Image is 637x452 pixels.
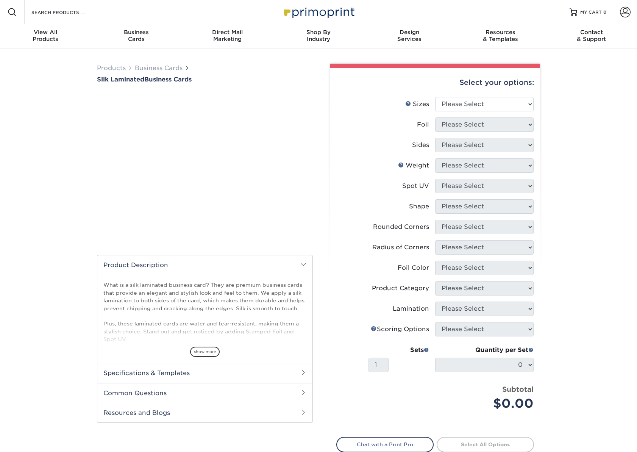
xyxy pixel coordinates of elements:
[182,24,273,48] a: Direct MailMarketing
[546,24,637,48] a: Contact& Support
[546,29,637,42] div: & Support
[132,228,151,247] img: Business Cards 02
[603,9,607,15] span: 0
[373,222,429,231] div: Rounded Corners
[97,363,312,383] h2: Specifications & Templates
[412,141,429,150] div: Sides
[31,8,105,17] input: SEARCH PRODUCTS.....
[97,403,312,422] h2: Resources and Blogs
[273,29,364,36] span: Shop By
[97,64,126,72] a: Products
[91,29,182,42] div: Cards
[546,29,637,36] span: Contact
[190,347,220,357] span: show more
[364,29,455,36] span: Design
[372,243,429,252] div: Radius of Corners
[273,29,364,42] div: Industry
[91,29,182,36] span: Business
[372,284,429,293] div: Product Category
[580,9,602,16] span: MY CART
[455,29,546,36] span: Resources
[284,228,303,247] img: Business Cards 08
[97,76,144,83] span: Silk Laminated
[402,181,429,191] div: Spot UV
[107,228,126,247] img: Business Cards 01
[97,76,313,83] h1: Business Cards
[364,24,455,48] a: DesignServices
[336,68,534,97] div: Select your options:
[234,228,253,247] img: Business Cards 06
[368,346,429,355] div: Sets
[158,228,176,247] img: Business Cards 03
[455,29,546,42] div: & Templates
[281,4,356,20] img: Primoprint
[502,385,534,393] strong: Subtotal
[182,29,273,36] span: Direct Mail
[91,24,182,48] a: BusinessCards
[371,325,429,334] div: Scoring Options
[409,202,429,211] div: Shape
[398,263,429,272] div: Foil Color
[393,304,429,313] div: Lamination
[259,228,278,247] img: Business Cards 07
[183,228,202,247] img: Business Cards 04
[437,437,534,452] a: Select All Options
[417,120,429,129] div: Foil
[398,161,429,170] div: Weight
[364,29,455,42] div: Services
[405,100,429,109] div: Sizes
[97,76,313,83] a: Silk LaminatedBusiness Cards
[208,228,227,247] img: Business Cards 05
[182,29,273,42] div: Marketing
[455,24,546,48] a: Resources& Templates
[97,383,312,403] h2: Common Questions
[135,64,183,72] a: Business Cards
[435,346,534,355] div: Quantity per Set
[273,24,364,48] a: Shop ByIndustry
[103,281,306,405] p: What is a silk laminated business card? They are premium business cards that provide an elegant a...
[97,255,312,275] h2: Product Description
[441,394,534,413] div: $0.00
[336,437,434,452] a: Chat with a Print Pro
